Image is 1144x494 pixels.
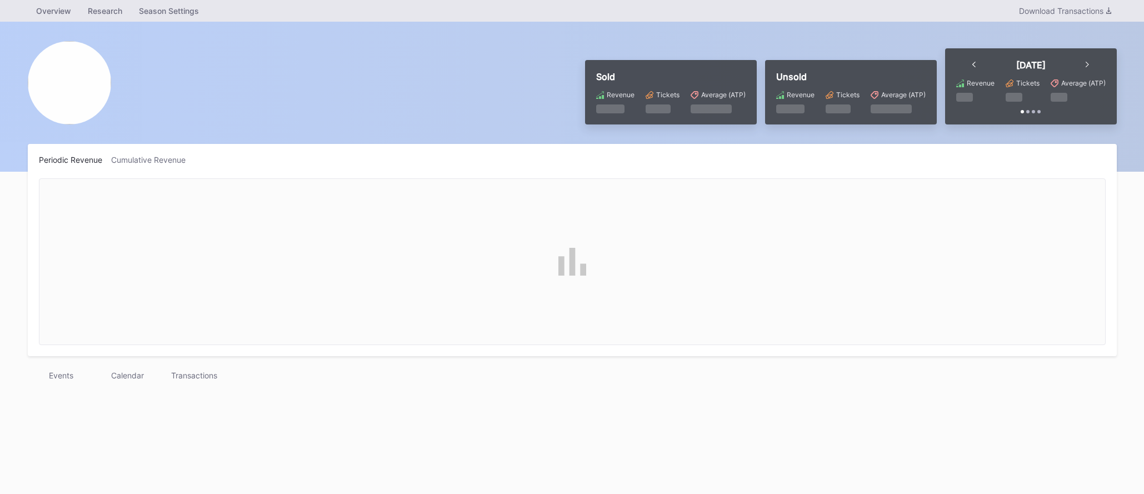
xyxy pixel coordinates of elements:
div: Events [28,367,94,383]
div: Revenue [967,79,995,87]
a: Season Settings [131,3,207,19]
div: Average (ATP) [701,91,746,99]
div: Calendar [94,367,161,383]
div: Tickets [656,91,680,99]
div: Download Transactions [1019,6,1111,16]
div: Tickets [1016,79,1040,87]
a: Research [79,3,131,19]
div: Sold [596,71,746,82]
div: Cumulative Revenue [111,155,194,164]
div: Transactions [161,367,228,383]
div: Revenue [787,91,815,99]
div: Unsold [776,71,926,82]
div: Tickets [836,91,860,99]
div: Periodic Revenue [39,155,111,164]
div: Average (ATP) [1061,79,1106,87]
div: Revenue [607,91,635,99]
a: Overview [28,3,79,19]
div: [DATE] [1016,59,1046,71]
div: Average (ATP) [881,91,926,99]
button: Download Transactions [1013,3,1117,18]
